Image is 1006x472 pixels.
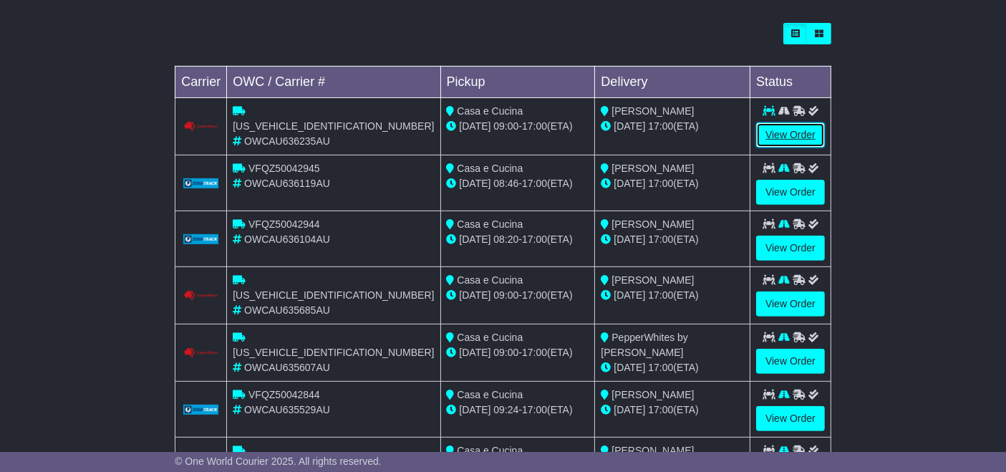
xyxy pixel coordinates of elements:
td: Carrier [175,66,227,97]
td: Pickup [440,66,595,97]
span: 17:00 [648,120,673,132]
div: - (ETA) [447,176,589,191]
span: OWCAU636104AU [244,233,330,245]
span: 17:00 [522,347,547,358]
span: [DATE] [459,289,490,301]
span: 09:24 [493,404,518,415]
a: View Order [756,292,825,317]
span: [DATE] [614,362,645,373]
span: [DATE] [614,289,645,301]
span: 17:00 [522,120,547,132]
td: OWC / Carrier # [227,66,440,97]
span: Casa e Cucina [457,389,523,400]
span: [PERSON_NAME] [611,445,694,456]
span: [PERSON_NAME] [611,105,694,117]
span: [DATE] [459,347,490,358]
td: Delivery [595,66,750,97]
span: Casa e Cucina [457,105,523,117]
span: 17:00 [648,178,673,189]
span: OWCAU636235AU [244,135,330,147]
div: - (ETA) [447,232,589,247]
span: 17:00 [648,233,673,245]
span: © One World Courier 2025. All rights reserved. [175,456,382,467]
span: Casa e Cucina [457,163,523,174]
span: [DATE] [459,178,490,189]
span: 08:46 [493,178,518,189]
span: [DATE] [614,404,645,415]
a: View Order [756,349,825,374]
div: (ETA) [601,119,744,134]
img: Couriers_Please.png [183,290,219,302]
img: Couriers_Please.png [183,121,219,133]
span: [DATE] [614,233,645,245]
div: - (ETA) [447,119,589,134]
span: [PERSON_NAME] [611,218,694,230]
div: (ETA) [601,288,744,303]
div: - (ETA) [447,345,589,360]
div: (ETA) [601,176,744,191]
div: (ETA) [601,232,744,247]
span: [US_VEHICLE_IDENTIFICATION_NUMBER] [233,289,434,301]
span: OWCAU635529AU [244,404,330,415]
span: 09:00 [493,347,518,358]
img: Couriers_Please.png [183,347,219,359]
span: [PERSON_NAME] [611,163,694,174]
div: (ETA) [601,403,744,418]
span: OWCAU635685AU [244,304,330,316]
span: 09:00 [493,120,518,132]
td: Status [750,66,831,97]
span: Casa e Cucina [457,218,523,230]
span: [PERSON_NAME] [611,389,694,400]
span: 17:00 [522,404,547,415]
span: PepperWhites by [PERSON_NAME] [601,332,688,358]
img: GetCarrierServiceLogo [183,234,219,244]
div: - (ETA) [447,403,589,418]
span: [DATE] [614,120,645,132]
a: View Order [756,236,825,261]
img: GetCarrierServiceLogo [183,178,219,188]
span: [US_VEHICLE_IDENTIFICATION_NUMBER] [233,120,434,132]
span: 17:00 [648,404,673,415]
span: OWCAU636119AU [244,178,330,189]
span: 17:00 [648,362,673,373]
span: [DATE] [459,404,490,415]
a: View Order [756,406,825,431]
div: (ETA) [601,360,744,375]
span: Casa e Cucina [457,445,523,456]
div: - (ETA) [447,288,589,303]
span: VFQZ50042944 [248,218,320,230]
a: View Order [756,180,825,205]
span: [DATE] [459,233,490,245]
span: [DATE] [614,178,645,189]
span: 17:00 [522,233,547,245]
span: VFQZ50042844 [248,389,320,400]
a: View Order [756,122,825,148]
span: VFQZ50042945 [248,163,320,174]
span: Casa e Cucina [457,274,523,286]
span: 08:20 [493,233,518,245]
span: [US_VEHICLE_IDENTIFICATION_NUMBER] [233,347,434,358]
span: 17:00 [522,289,547,301]
span: OWCAU635607AU [244,362,330,373]
span: 17:00 [648,289,673,301]
span: [PERSON_NAME] [611,274,694,286]
span: [DATE] [459,120,490,132]
span: Casa e Cucina [457,332,523,343]
span: 17:00 [522,178,547,189]
span: 09:00 [493,289,518,301]
img: GetCarrierServiceLogo [183,405,219,414]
